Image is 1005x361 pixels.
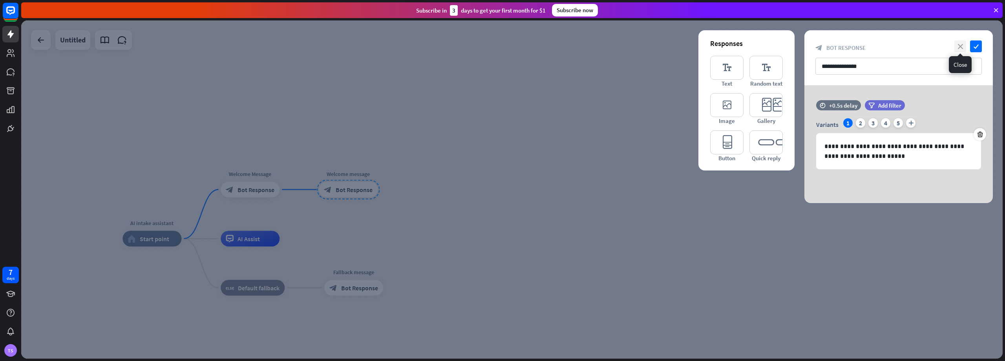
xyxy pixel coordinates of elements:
[826,44,866,51] span: Bot Response
[954,40,966,52] i: close
[820,103,826,108] i: time
[843,118,853,128] div: 1
[6,3,30,27] button: Open LiveChat chat widget
[881,118,890,128] div: 4
[906,118,915,128] i: plus
[970,40,982,52] i: check
[9,269,13,276] div: 7
[878,102,901,109] span: Add filter
[7,276,15,281] div: days
[416,5,546,16] div: Subscribe in days to get your first month for $1
[868,103,875,108] i: filter
[552,4,598,16] div: Subscribe now
[4,344,17,357] div: TS
[829,102,857,109] div: +0.5s delay
[2,267,19,283] a: 7 days
[815,44,822,51] i: block_bot_response
[450,5,458,16] div: 3
[868,118,878,128] div: 3
[856,118,865,128] div: 2
[894,118,903,128] div: 5
[816,121,839,128] span: Variants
